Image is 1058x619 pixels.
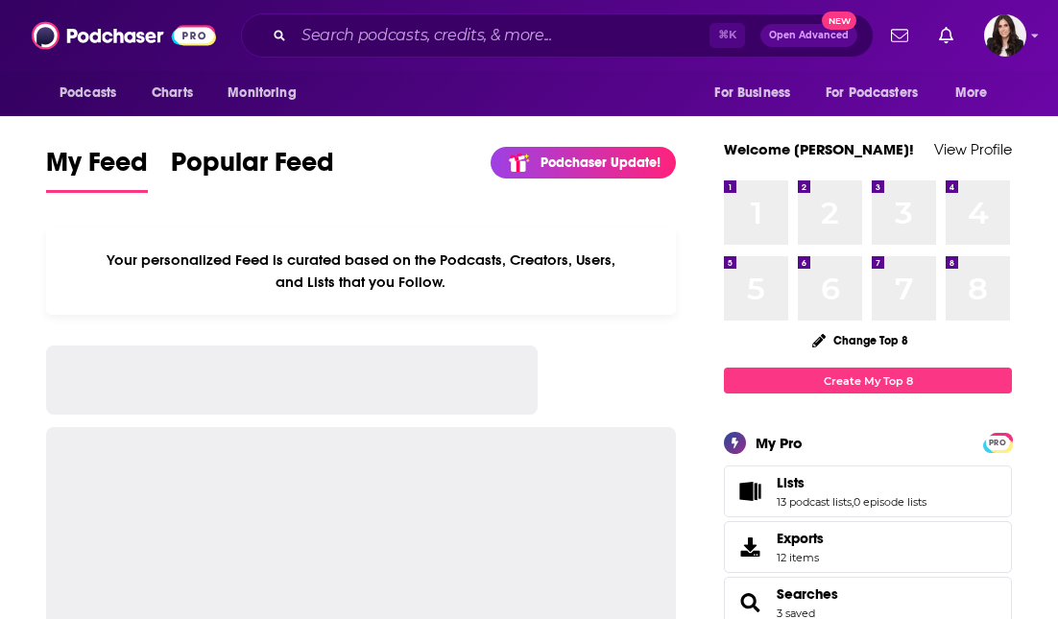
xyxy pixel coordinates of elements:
a: Show notifications dropdown [883,19,916,52]
span: , [852,495,854,509]
span: ⌘ K [709,23,745,48]
button: open menu [701,75,814,111]
span: Open Advanced [769,31,849,40]
a: Lists [731,478,769,505]
img: Podchaser - Follow, Share and Rate Podcasts [32,17,216,54]
a: Exports [724,521,1012,573]
span: Lists [777,474,805,491]
span: Popular Feed [171,146,334,190]
a: View Profile [934,140,1012,158]
a: PRO [986,435,1009,449]
a: Charts [139,75,204,111]
span: Logged in as RebeccaShapiro [984,14,1026,57]
a: Lists [777,474,926,491]
div: Your personalized Feed is curated based on the Podcasts, Creators, Users, and Lists that you Follow. [46,227,676,315]
a: 13 podcast lists [777,495,852,509]
a: Create My Top 8 [724,368,1012,393]
div: My Pro [756,434,803,452]
button: Open AdvancedNew [760,24,857,47]
span: For Business [714,80,790,107]
span: For Podcasters [826,80,918,107]
a: Searches [777,585,838,603]
span: Monitoring [228,80,296,107]
a: My Feed [46,146,148,193]
button: Change Top 8 [801,328,920,352]
span: Exports [777,530,824,547]
button: open menu [813,75,946,111]
span: My Feed [46,146,148,190]
span: PRO [986,436,1009,450]
button: open menu [942,75,1012,111]
span: Charts [152,80,193,107]
span: More [955,80,988,107]
span: Podcasts [60,80,116,107]
button: open menu [214,75,321,111]
span: 12 items [777,551,824,564]
a: Popular Feed [171,146,334,193]
span: Lists [724,465,1012,517]
span: Exports [731,534,769,560]
a: Searches [731,589,769,616]
button: Show profile menu [984,14,1026,57]
div: Search podcasts, credits, & more... [241,13,874,58]
a: Show notifications dropdown [931,19,961,52]
span: New [822,12,856,30]
input: Search podcasts, credits, & more... [294,20,709,51]
button: open menu [46,75,141,111]
a: Welcome [PERSON_NAME]! [724,140,914,158]
p: Podchaser Update! [541,155,661,171]
a: 0 episode lists [854,495,926,509]
img: User Profile [984,14,1026,57]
